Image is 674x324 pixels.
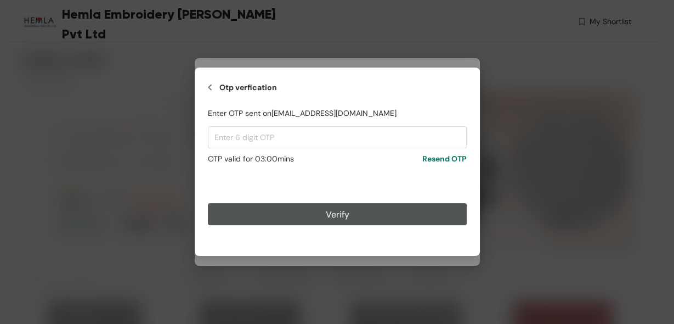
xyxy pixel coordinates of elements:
input: Enter 6 digit OTP [208,126,467,148]
span: Enter OTP sent on [EMAIL_ADDRESS][DOMAIN_NAME] [208,107,397,119]
span: Otp verfication [219,81,277,94]
img: goback.4440b7ee.svg [208,81,212,94]
span: OTP valid for 0 3 : 00 mins [208,153,294,165]
button: Verify [208,204,467,226]
span: Resend OTP [422,153,467,165]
